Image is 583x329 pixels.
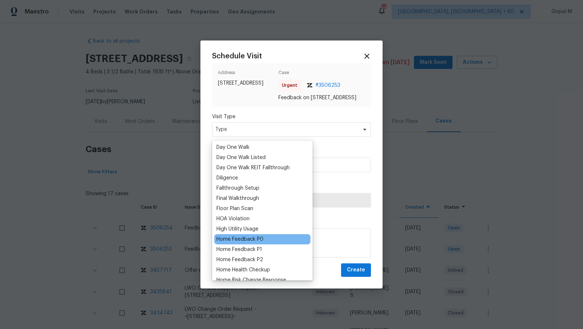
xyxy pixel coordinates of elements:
[216,205,253,212] div: Floor Plan Scan
[215,126,357,133] span: Type
[216,236,263,243] div: Home Feedback P0
[278,94,365,101] span: Feedback on [STREET_ADDRESS]
[218,80,275,87] span: [STREET_ADDRESS]
[307,83,313,88] img: Zendesk Logo Icon
[282,82,300,89] span: Urgent
[216,225,258,233] div: High Utility Usage
[216,215,250,222] div: HOA Violation
[216,144,250,151] div: Day One Walk
[212,113,371,120] label: Visit Type
[341,263,371,277] button: Create
[218,69,275,80] span: Address
[216,195,259,202] div: Final Walkthrough
[278,69,365,80] span: Case
[216,185,259,192] div: Fallthrough Setup
[216,246,262,253] div: Home Feedback P1
[316,82,340,89] span: # 3506253
[216,266,270,274] div: Home Health Checkup
[347,266,365,275] span: Create
[212,53,262,60] span: Schedule Visit
[216,276,286,284] div: Home Risk Change Response
[216,154,266,161] div: Day One Walk Listed
[216,174,238,182] div: Diligence
[216,256,263,263] div: Home Feedback P2
[363,52,371,60] span: Close
[216,164,290,171] div: Day One Walk REIT Fallthrough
